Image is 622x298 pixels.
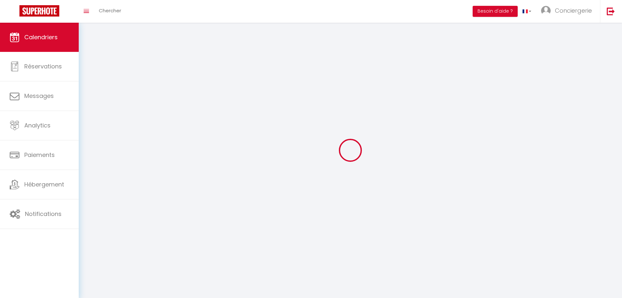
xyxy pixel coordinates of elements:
span: Paiements [24,151,55,159]
img: logout [607,7,615,15]
span: Calendriers [24,33,58,41]
span: Conciergerie [555,6,592,15]
span: Hébergement [24,180,64,188]
button: Besoin d'aide ? [473,6,518,17]
span: Analytics [24,121,51,129]
img: ... [541,6,551,16]
span: Messages [24,92,54,100]
span: Chercher [99,7,121,14]
span: Notifications [25,210,62,218]
span: Réservations [24,62,62,70]
img: Super Booking [19,5,59,17]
